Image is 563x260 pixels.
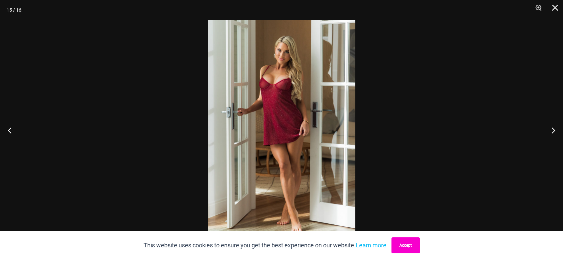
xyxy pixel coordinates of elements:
[538,114,563,147] button: Next
[208,20,355,240] img: Guilty Pleasures Red 1260 Slip 01
[356,242,386,249] a: Learn more
[391,237,420,253] button: Accept
[7,5,21,15] div: 15 / 16
[144,240,386,250] p: This website uses cookies to ensure you get the best experience on our website.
